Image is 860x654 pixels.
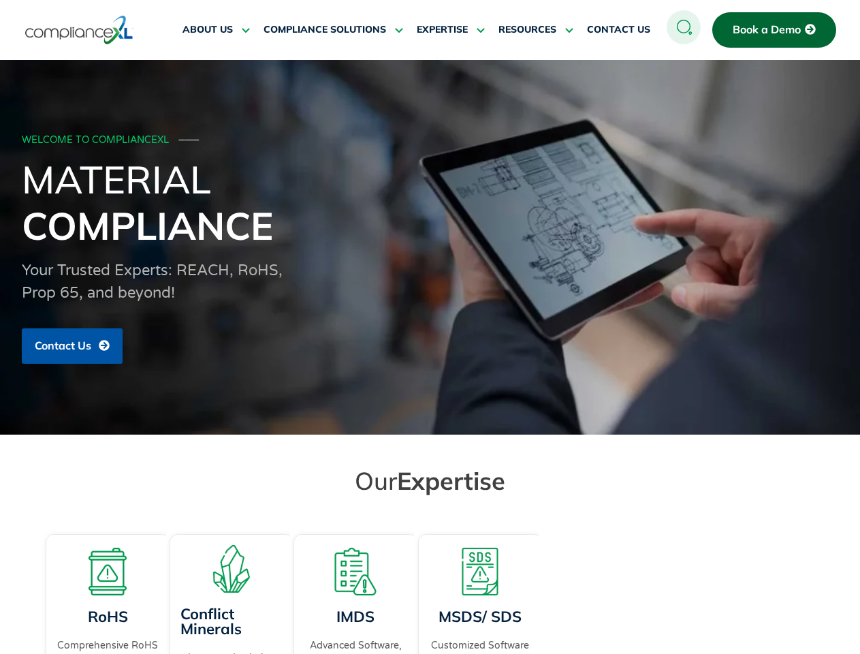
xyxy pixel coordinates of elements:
[733,24,801,36] span: Book a Demo
[456,548,504,595] img: A warning board with SDS displaying
[332,548,379,595] img: A list board with a warning
[182,14,250,46] a: ABOUT US
[417,24,468,36] span: EXPERTISE
[182,24,233,36] span: ABOUT US
[712,12,836,48] a: Book a Demo
[439,607,522,626] a: MSDS/ SDS
[336,607,375,626] a: IMDS
[498,24,556,36] span: RESOURCES
[498,14,573,46] a: RESOURCES
[22,156,839,249] h1: Material
[264,14,403,46] a: COMPLIANCE SOLUTIONS
[87,607,127,626] a: RoHS
[22,135,835,146] div: WELCOME TO COMPLIANCEXL
[35,340,91,352] span: Contact Us
[22,328,123,364] a: Contact Us
[587,24,650,36] span: CONTACT US
[49,465,812,496] h2: Our
[417,14,485,46] a: EXPERTISE
[587,14,650,46] a: CONTACT US
[22,202,273,249] span: Compliance
[22,262,283,302] span: Your Trusted Experts: REACH, RoHS, Prop 65, and beyond!
[84,548,131,595] img: A board with a warning sign
[397,465,505,496] span: Expertise
[25,14,133,46] img: logo-one.svg
[208,545,255,593] img: A representation of minerals
[264,24,386,36] span: COMPLIANCE SOLUTIONS
[180,604,242,638] a: Conflict Minerals
[179,134,200,146] span: ───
